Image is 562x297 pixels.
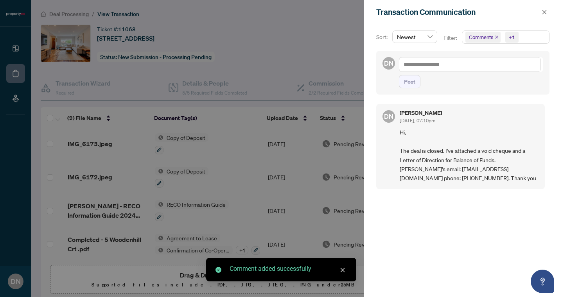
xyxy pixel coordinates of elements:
[376,33,389,41] p: Sort:
[495,35,499,39] span: close
[400,128,539,182] span: Hi, The deal is closed. I've attached a void cheque and a Letter of Direction for Balance of Fund...
[376,6,539,18] div: Transaction Communication
[384,111,393,122] span: DN
[443,34,458,42] p: Filter:
[230,264,347,274] div: Comment added successfully
[542,9,547,15] span: close
[400,118,435,123] span: [DATE], 07:10pm
[215,267,221,273] span: check-circle
[531,270,554,293] button: Open asap
[399,75,420,88] button: Post
[384,58,393,68] span: DN
[338,266,347,274] a: Close
[469,33,493,41] span: Comments
[340,267,345,273] span: close
[400,110,442,116] h5: [PERSON_NAME]
[465,32,501,43] span: Comments
[397,31,433,43] span: Newest
[509,33,515,41] div: +1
